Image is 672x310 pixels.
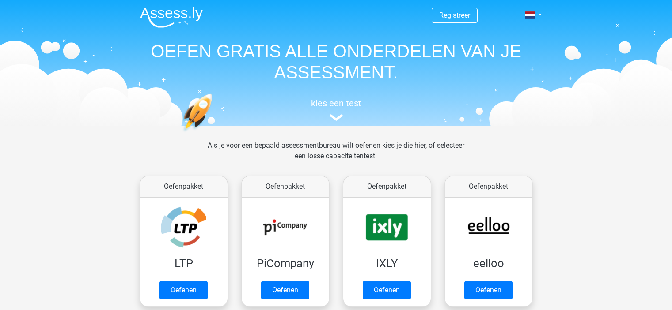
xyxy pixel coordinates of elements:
[330,114,343,121] img: assessment
[159,281,208,299] a: Oefenen
[182,93,247,173] img: oefenen
[464,281,513,299] a: Oefenen
[140,7,203,28] img: Assessly
[201,140,471,172] div: Als je voor een bepaald assessmentbureau wilt oefenen kies je die hier, of selecteer een losse ca...
[133,41,539,83] h1: OEFEN GRATIS ALLE ONDERDELEN VAN JE ASSESSMENT.
[133,98,539,121] a: kies een test
[261,281,309,299] a: Oefenen
[363,281,411,299] a: Oefenen
[133,98,539,108] h5: kies een test
[439,11,470,19] a: Registreer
